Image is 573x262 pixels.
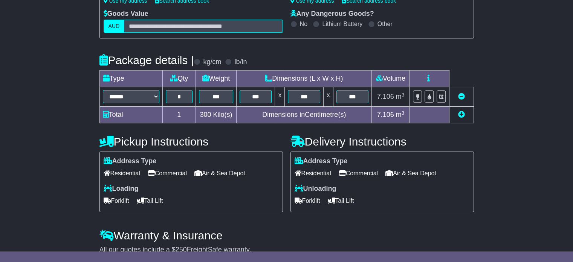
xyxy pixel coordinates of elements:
span: Residential [295,167,331,179]
label: Unloading [295,185,336,193]
h4: Delivery Instructions [290,135,474,148]
span: m [396,111,405,118]
span: 250 [176,246,187,253]
label: Any Dangerous Goods? [290,10,374,18]
span: 7.106 [377,93,394,100]
label: Other [377,20,393,28]
label: AUD [104,20,125,33]
span: Forklift [295,195,320,207]
td: x [275,87,285,107]
span: Commercial [339,167,378,179]
span: Tail Lift [137,195,163,207]
div: All our quotes include a $ FreightSafe warranty. [99,246,474,254]
label: Goods Value [104,10,148,18]
td: Total [99,107,162,123]
td: Dimensions in Centimetre(s) [236,107,371,123]
td: Volume [372,70,410,87]
span: Forklift [104,195,129,207]
a: Add new item [458,111,465,118]
td: Dimensions (L x W x H) [236,70,371,87]
sup: 3 [402,110,405,116]
span: 300 [200,111,211,118]
label: No [300,20,307,28]
td: Type [99,70,162,87]
h4: Warranty & Insurance [99,229,474,242]
span: Tail Lift [328,195,354,207]
td: Qty [162,70,196,87]
label: Lithium Battery [322,20,362,28]
label: Loading [104,185,139,193]
h4: Pickup Instructions [99,135,283,148]
label: Address Type [104,157,157,165]
span: m [396,93,405,100]
h4: Package details | [99,54,194,66]
label: kg/cm [203,58,221,66]
td: Weight [196,70,236,87]
span: Residential [104,167,140,179]
label: Address Type [295,157,348,165]
td: Kilo(s) [196,107,236,123]
td: 1 [162,107,196,123]
label: lb/in [234,58,247,66]
span: Commercial [148,167,187,179]
span: 7.106 [377,111,394,118]
span: Air & Sea Depot [385,167,436,179]
a: Remove this item [458,93,465,100]
span: Air & Sea Depot [194,167,245,179]
sup: 3 [402,92,405,98]
td: x [323,87,333,107]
